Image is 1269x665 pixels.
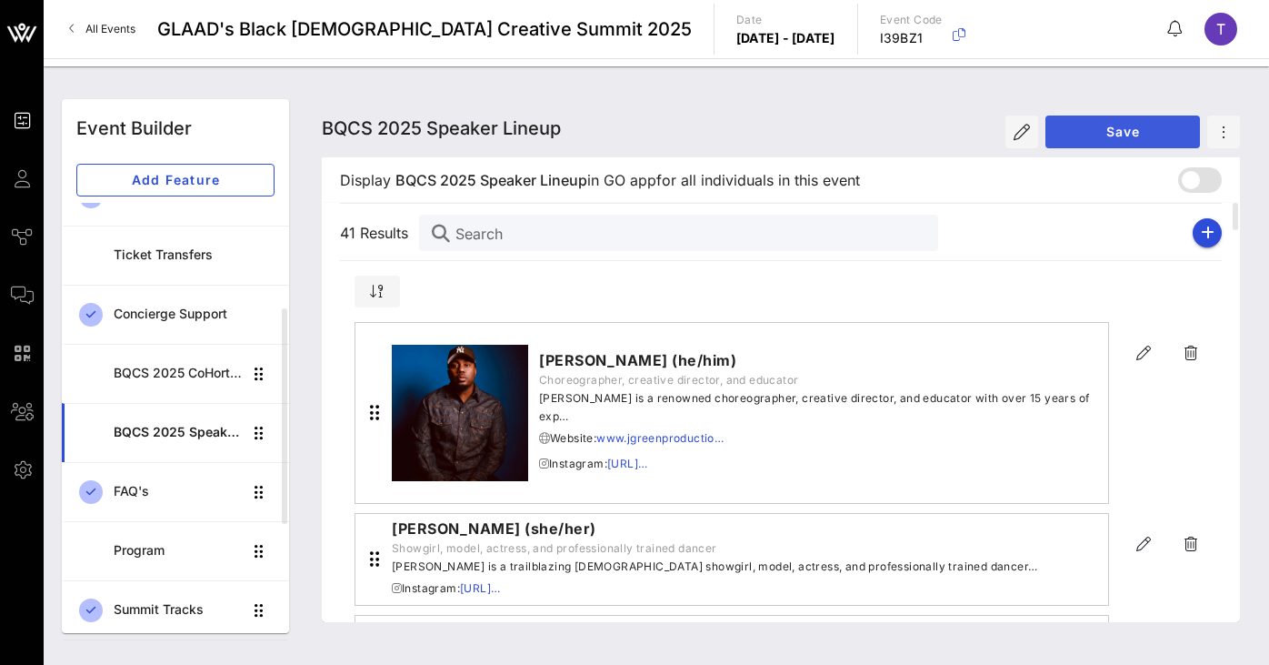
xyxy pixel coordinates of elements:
[114,602,242,618] div: Summit Tracks
[114,543,242,559] div: Program
[62,580,289,640] a: Summit Tracks
[460,581,500,595] a: [URL]…
[322,117,561,139] span: BQCS 2025 Speaker Lineup
[62,226,289,285] a: Ticket Transfers
[114,425,242,440] div: BQCS 2025 Speaker Lineup
[62,403,289,462] a: BQCS 2025 Speaker Lineup
[539,429,1101,448] span: Website:
[62,285,289,344] a: Concierge Support
[340,169,860,191] span: Display in GO app
[539,455,1101,473] span: Instagram:
[62,462,289,521] a: FAQ's
[392,579,1037,598] span: Instagram:
[395,169,587,191] span: BQCS 2025 Speaker Lineup
[880,29,943,47] p: I39BZ1
[392,558,1037,576] span: [PERSON_NAME] is a trailblazing [DEMOGRAPHIC_DATA] showgirl, model, actress, and professionally t...
[76,164,275,196] button: Add Feature
[58,15,146,44] a: All Events
[85,22,135,35] span: All Events
[92,172,259,187] span: Add Feature
[539,389,1101,426] span: [PERSON_NAME] is a renowned choreographer, creative director, and educator with over 15 years of ...
[596,431,724,445] a: www.jgreenproductio…
[736,11,835,29] p: Date
[656,169,860,191] span: for all individuals in this event
[114,484,242,499] div: FAQ's
[1204,13,1237,45] div: T
[62,344,289,403] a: BQCS 2025 CoHort Guestbook
[539,349,1101,371] span: [PERSON_NAME] (he/him)
[340,222,419,244] span: 41 Results
[392,518,1037,539] span: [PERSON_NAME] (she/her)
[880,11,943,29] p: Event Code
[539,371,1101,389] span: Choreographer, creative director, and educator
[736,29,835,47] p: [DATE] - [DATE]
[1216,20,1225,38] span: T
[157,15,692,43] span: GLAAD's Black [DEMOGRAPHIC_DATA] Creative Summit 2025
[1045,116,1200,148] button: Save
[114,366,242,381] div: BQCS 2025 CoHort Guestbook
[392,539,1037,558] span: Showgirl, model, actress, and professionally trained dancer
[114,307,275,322] div: Concierge Support
[76,115,192,142] div: Event Builder
[1060,124,1185,139] span: Save
[607,457,647,470] a: [URL]…
[62,521,289,580] a: Program
[114,247,275,263] div: Ticket Transfers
